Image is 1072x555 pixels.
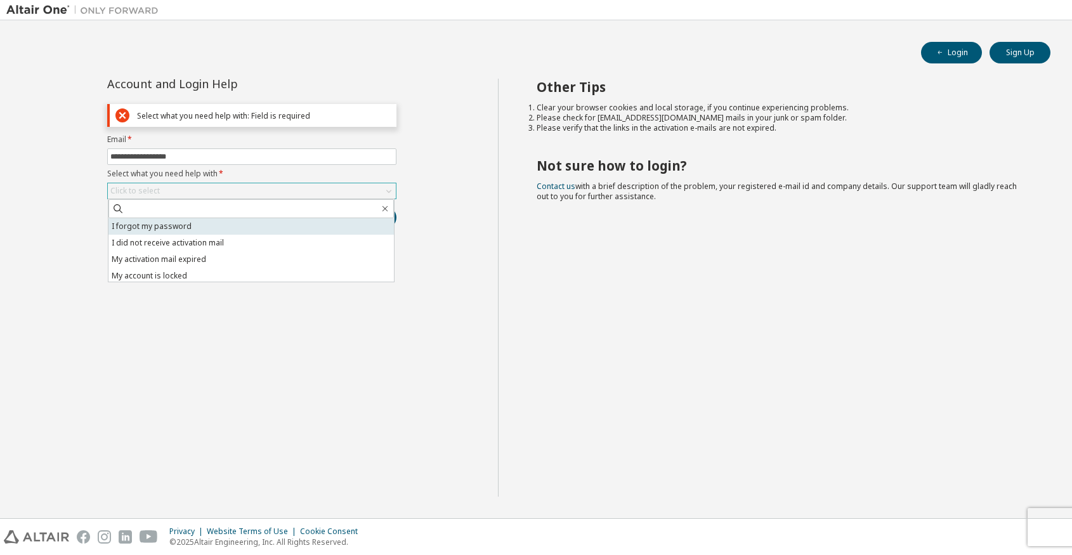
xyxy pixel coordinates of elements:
[107,134,396,145] label: Email
[207,526,300,537] div: Website Terms of Use
[108,183,396,199] div: Click to select
[537,103,1028,113] li: Clear your browser cookies and local storage, if you continue experiencing problems.
[300,526,365,537] div: Cookie Consent
[537,181,575,192] a: Contact us
[110,186,160,196] div: Click to select
[921,42,982,63] button: Login
[98,530,111,544] img: instagram.svg
[537,157,1028,174] h2: Not sure how to login?
[107,79,339,89] div: Account and Login Help
[537,113,1028,123] li: Please check for [EMAIL_ADDRESS][DOMAIN_NAME] mails in your junk or spam folder.
[140,530,158,544] img: youtube.svg
[990,42,1050,63] button: Sign Up
[537,123,1028,133] li: Please verify that the links in the activation e-mails are not expired.
[4,530,69,544] img: altair_logo.svg
[77,530,90,544] img: facebook.svg
[537,79,1028,95] h2: Other Tips
[137,111,391,121] div: Select what you need help with: Field is required
[107,169,396,179] label: Select what you need help with
[119,530,132,544] img: linkedin.svg
[169,537,365,547] p: © 2025 Altair Engineering, Inc. All Rights Reserved.
[169,526,207,537] div: Privacy
[537,181,1017,202] span: with a brief description of the problem, your registered e-mail id and company details. Our suppo...
[6,4,165,16] img: Altair One
[108,218,394,235] li: I forgot my password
